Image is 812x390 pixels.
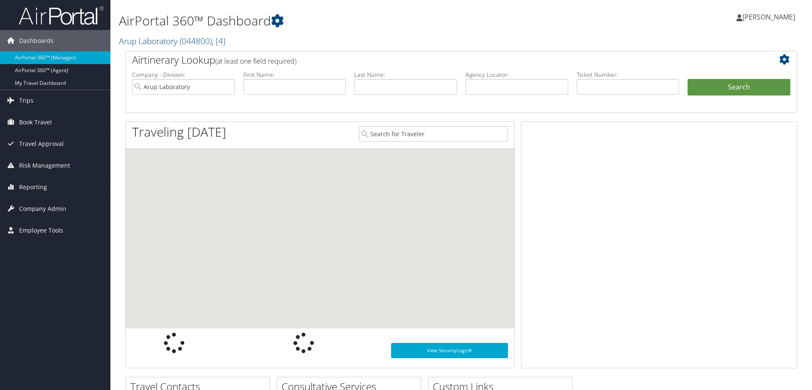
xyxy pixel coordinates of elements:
a: [PERSON_NAME] [736,4,804,30]
label: Company - Division: [132,70,235,79]
label: Ticket Number: [577,70,679,79]
span: Employee Tools [19,220,63,241]
span: , [ 4 ] [212,35,226,47]
span: ( 044800 ) [180,35,212,47]
span: (at least one field required) [215,56,296,66]
span: [PERSON_NAME] [742,12,795,22]
label: Last Name: [354,70,457,79]
span: Trips [19,90,34,111]
span: Risk Management [19,155,70,176]
label: Agency Locator: [465,70,568,79]
span: Book Travel [19,112,52,133]
a: View SecurityLogic® [391,343,508,358]
button: Search [688,79,790,96]
label: First Name: [243,70,346,79]
a: Arup Laboratory [119,35,226,47]
span: Travel Approval [19,133,64,154]
h1: Traveling [DATE] [132,123,226,141]
span: Reporting [19,177,47,198]
span: Dashboards [19,30,54,51]
h2: Airtinerary Lookup [132,53,734,67]
img: airportal-logo.png [19,6,104,25]
h1: AirPortal 360™ Dashboard [119,12,575,30]
span: Company Admin [19,198,66,219]
input: Search for Traveler [359,126,508,142]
